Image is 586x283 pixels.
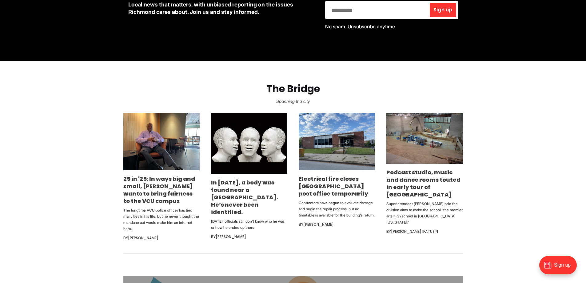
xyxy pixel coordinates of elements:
[433,7,452,12] span: Sign up
[123,207,200,232] p: The longtime VCU police officer has tied many ties in his life, but he never thought the mundane ...
[123,175,195,205] a: 25 in '25: In ways big and small, [PERSON_NAME] wants to bring fairness to the VCU campus
[128,1,315,16] p: Local news that matters, with unbiased reporting on the issues Richmond cares about. Join us and ...
[211,233,287,241] div: By
[128,235,158,241] a: [PERSON_NAME]
[299,200,375,218] p: Contractors have begun to evaluate damage and begin the repair process, but no timetable is avail...
[10,97,576,106] p: Spanning the city
[386,168,460,198] a: Podcast studio, music and dance rooms touted in early tour of [GEOGRAPHIC_DATA]
[211,113,287,174] img: In 2002, a body was found near a South Richmond brickyard. He’s never been identified.
[430,3,456,17] button: Sign up
[299,113,375,170] img: Electrical fire closes Carytown post office temporarily
[123,113,200,170] img: 25 in '25: In ways big and small, Jason Malone wants to bring fairness to the VCU campus
[386,228,463,235] div: By
[325,23,396,30] span: No spam. Unsubscribe anytime.
[216,234,246,239] a: [PERSON_NAME]
[211,218,287,231] p: [DATE], officials still don’t know who he was or how he ended up there.
[123,234,200,242] div: By
[534,253,586,283] iframe: portal-trigger
[391,229,438,234] a: [PERSON_NAME] Ifatusin
[386,113,463,164] img: Podcast studio, music and dance rooms touted in early tour of new Richmond high school
[303,222,334,227] a: [PERSON_NAME]
[299,175,368,197] a: Electrical fire closes [GEOGRAPHIC_DATA] post office temporarily
[211,179,278,216] a: In [DATE], a body was found near a [GEOGRAPHIC_DATA]. He’s never been identified.
[10,83,576,95] h2: The Bridge
[299,221,375,228] div: By
[386,201,463,225] p: Superintendent [PERSON_NAME] said the division aims to make the school “the premier arts high sch...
